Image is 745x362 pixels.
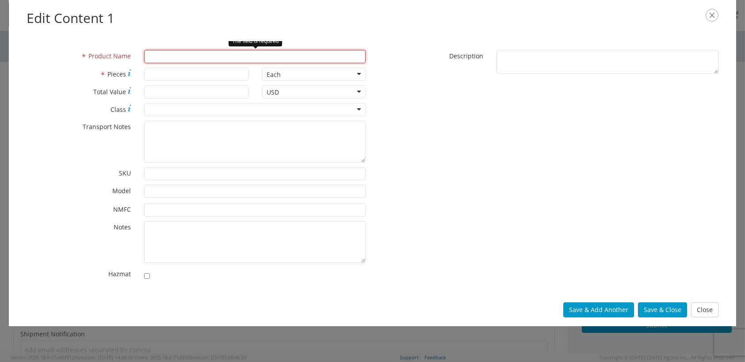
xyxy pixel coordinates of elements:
[113,205,131,213] span: NMFC
[563,302,634,317] button: Save & Add Another
[93,88,126,96] span: Total Value
[111,105,126,114] span: Class
[112,187,131,195] span: Model
[108,270,131,278] span: Hazmat
[267,88,279,97] div: USD
[83,122,131,131] span: Transport Notes
[88,52,131,60] span: Product Name
[119,169,131,177] span: SKU
[638,302,687,317] button: Save & Close
[27,9,718,28] h2: Edit Content 1
[114,223,131,231] span: Notes
[267,70,281,79] div: Each
[691,302,718,317] button: Close
[449,52,483,60] span: Description
[107,70,126,78] span: Pieces
[229,36,282,46] div: The field is required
